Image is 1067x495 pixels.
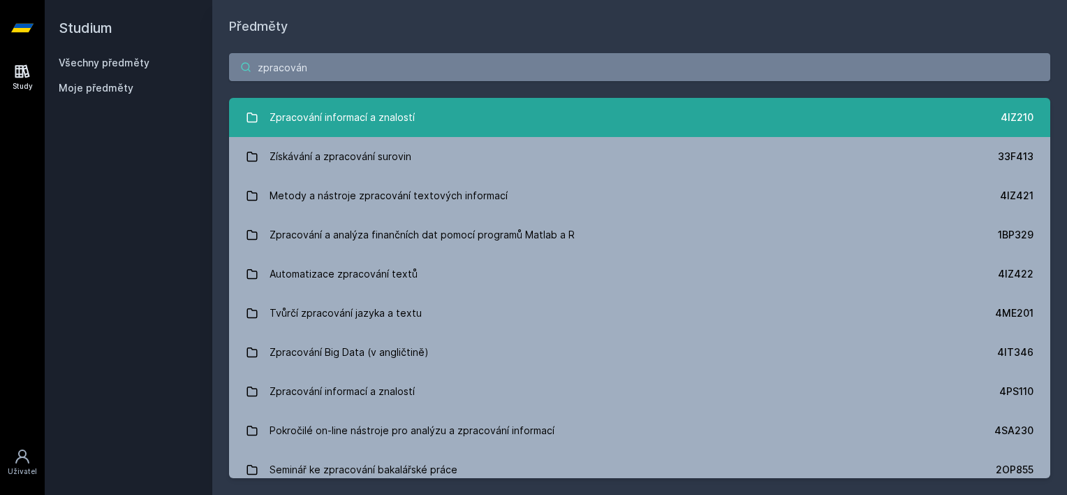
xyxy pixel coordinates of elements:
[229,372,1050,411] a: Zpracování informací a znalostí 4PS110
[270,338,429,366] div: Zpracování Big Data (v angličtině)
[229,17,1050,36] h1: Předměty
[998,267,1033,281] div: 4IZ422
[995,306,1033,320] div: 4ME201
[3,56,42,99] a: Study
[270,456,457,484] div: Seminář ke zpracování bakalářské práce
[59,57,149,69] a: Všechny předměty
[229,53,1050,81] input: Název nebo ident předmětu…
[998,150,1033,164] div: 33F413
[270,221,575,249] div: Zpracování a analýza finančních dat pomocí programů Matlab a R
[270,299,422,327] div: Tvůrčí zpracování jazyka a textu
[1001,110,1033,124] div: 4IZ210
[229,215,1050,254] a: Zpracování a analýza finančních dat pomocí programů Matlab a R 1BP329
[994,424,1033,438] div: 4SA230
[229,176,1050,215] a: Metody a nástroje zpracování textových informací 4IZ421
[1000,189,1033,203] div: 4IZ421
[270,143,411,171] div: Získávání a zpracování surovin
[8,466,37,477] div: Uživatel
[229,98,1050,137] a: Zpracování informací a znalostí 4IZ210
[270,378,415,406] div: Zpracování informací a znalostí
[999,385,1033,399] div: 4PS110
[229,254,1050,294] a: Automatizace zpracování textů 4IZ422
[997,345,1033,359] div: 4IT346
[998,228,1033,242] div: 1BP329
[270,260,418,288] div: Automatizace zpracování textů
[13,81,33,92] div: Study
[229,411,1050,450] a: Pokročilé on-line nástroje pro analýzu a zpracování informací 4SA230
[229,294,1050,333] a: Tvůrčí zpracování jazyka a textu 4ME201
[996,463,1033,477] div: 2OP855
[229,333,1050,372] a: Zpracování Big Data (v angličtině) 4IT346
[59,81,133,95] span: Moje předměty
[229,450,1050,489] a: Seminář ke zpracování bakalářské práce 2OP855
[270,417,554,445] div: Pokročilé on-line nástroje pro analýzu a zpracování informací
[270,182,508,210] div: Metody a nástroje zpracování textových informací
[270,103,415,131] div: Zpracování informací a znalostí
[229,137,1050,176] a: Získávání a zpracování surovin 33F413
[3,441,42,484] a: Uživatel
